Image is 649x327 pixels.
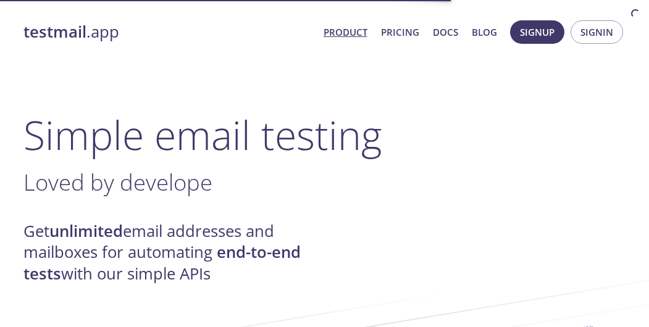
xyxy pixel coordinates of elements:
[324,24,367,40] a: Product
[23,241,301,284] strong: end-to-end tests
[23,221,325,284] h4: Get email addresses and mailboxes for automating with our simple APIs
[580,24,613,40] span: Signin
[23,21,86,43] strong: testmail
[23,111,626,159] h1: Simple email testing
[472,24,497,40] a: Blog
[433,24,458,40] a: Docs
[520,24,555,40] span: Signup
[23,22,314,43] a: testmail.app
[571,20,623,44] button: Signin
[49,220,123,242] strong: unlimited
[381,24,419,40] a: Pricing
[510,20,564,44] button: Signup
[23,167,212,197] span: Loved by develope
